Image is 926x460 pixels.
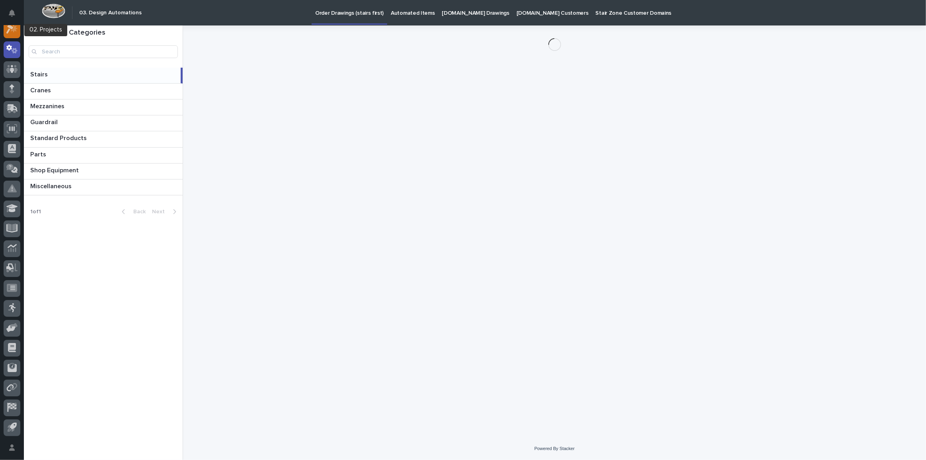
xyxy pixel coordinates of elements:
[24,131,183,147] a: Standard ProductsStandard Products
[10,10,20,22] div: Notifications
[129,209,146,214] span: Back
[24,164,183,179] a: Shop EquipmentShop Equipment
[152,209,170,214] span: Next
[30,165,80,174] p: Shop Equipment
[24,99,183,115] a: MezzaninesMezzanines
[30,101,66,110] p: Mezzanines
[42,4,65,18] img: Workspace Logo
[30,181,73,190] p: Miscellaneous
[30,149,48,158] p: Parts
[24,68,183,84] a: StairsStairs
[30,117,59,126] p: Guardrail
[79,10,142,16] h2: 03. Design Automations
[30,85,53,94] p: Cranes
[29,29,178,37] h1: Automation Categories
[24,84,183,99] a: CranesCranes
[534,446,575,451] a: Powered By Stacker
[30,69,49,78] p: Stairs
[115,208,149,215] button: Back
[24,179,183,195] a: MiscellaneousMiscellaneous
[4,5,20,21] button: Notifications
[24,148,183,164] a: PartsParts
[149,208,183,215] button: Next
[24,202,47,222] p: 1 of 1
[24,115,183,131] a: GuardrailGuardrail
[29,45,178,58] input: Search
[30,133,88,142] p: Standard Products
